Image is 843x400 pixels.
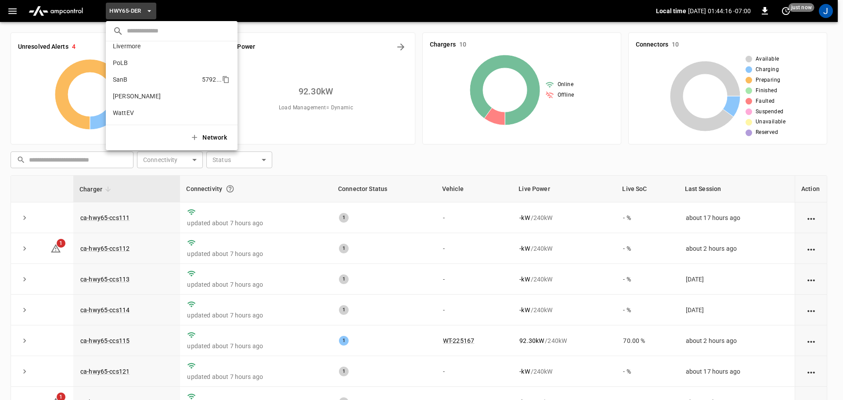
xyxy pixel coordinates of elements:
[185,129,234,147] button: Network
[113,75,198,84] p: SanB
[113,92,201,101] p: [PERSON_NAME]
[113,58,198,67] p: PoLB
[113,42,200,50] p: Livermore
[113,108,198,117] p: WattEV
[221,74,231,85] div: copy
